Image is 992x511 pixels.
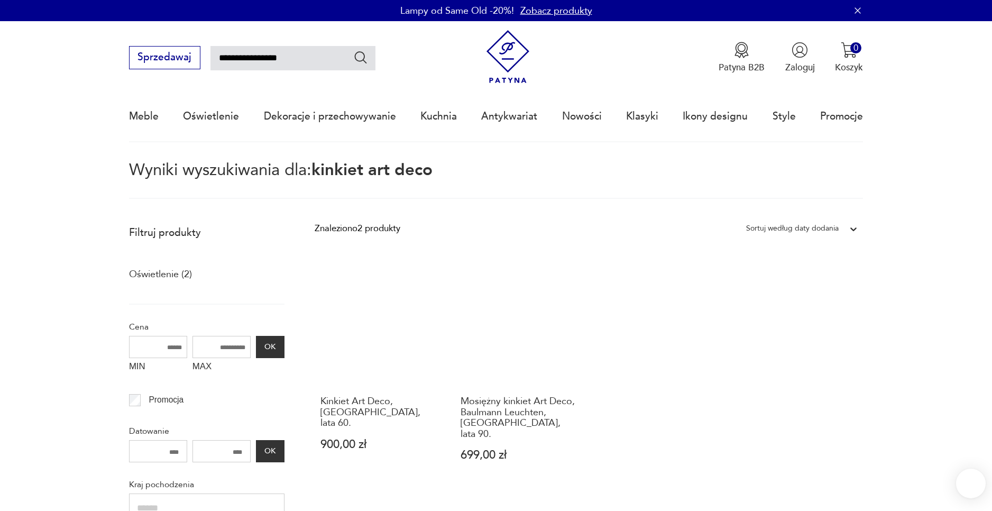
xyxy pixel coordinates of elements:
iframe: Smartsupp widget button [956,469,986,498]
a: Klasyki [626,92,658,141]
h3: Mosiężny kinkiet Art Deco, Baulmann Leuchten, [GEOGRAPHIC_DATA], lata 90. [461,396,577,440]
p: Lampy od Same Old -20%! [400,4,514,17]
a: Dekoracje i przechowywanie [264,92,396,141]
a: Ikona medaluPatyna B2B [719,42,765,74]
button: Patyna B2B [719,42,765,74]
button: Zaloguj [785,42,815,74]
button: Szukaj [353,50,369,65]
a: Kuchnia [420,92,457,141]
p: 900,00 zł [320,439,437,450]
a: Ikony designu [683,92,748,141]
div: Sortuj według daty dodania [746,222,839,235]
img: Ikona medalu [733,42,750,58]
p: Datowanie [129,424,284,438]
a: Style [773,92,796,141]
button: 0Koszyk [835,42,863,74]
p: Koszyk [835,61,863,74]
button: OK [256,440,284,462]
label: MAX [192,358,251,378]
a: Nowości [562,92,602,141]
a: Zobacz produkty [520,4,592,17]
button: OK [256,336,284,358]
span: kinkiet art deco [311,159,433,181]
p: Filtruj produkty [129,226,284,240]
h3: Kinkiet Art Deco, [GEOGRAPHIC_DATA], lata 60. [320,396,437,428]
p: 699,00 zł [461,450,577,461]
p: Zaloguj [785,61,815,74]
a: Mosiężny kinkiet Art Deco, Baulmann Leuchten, Niemcy, lata 90.Mosiężny kinkiet Art Deco, Baulmann... [455,259,583,486]
div: Znaleziono 2 produkty [315,222,400,235]
img: Ikona koszyka [841,42,857,58]
a: Meble [129,92,159,141]
img: Patyna - sklep z meblami i dekoracjami vintage [481,30,535,84]
p: Kraj pochodzenia [129,478,284,491]
a: Oświetlenie (2) [129,266,192,284]
a: Kinkiet Art Deco, Polska, lata 60.Kinkiet Art Deco, [GEOGRAPHIC_DATA], lata 60.900,00 zł [315,259,442,486]
p: Wyniki wyszukiwania dla: [129,162,863,199]
label: MIN [129,358,187,378]
p: Cena [129,320,284,334]
button: Sprzedawaj [129,46,200,69]
p: Patyna B2B [719,61,765,74]
div: 0 [850,42,861,53]
a: Antykwariat [481,92,537,141]
p: Promocja [149,393,183,407]
img: Ikonka użytkownika [792,42,808,58]
a: Oświetlenie [183,92,239,141]
a: Promocje [820,92,863,141]
a: Sprzedawaj [129,54,200,62]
